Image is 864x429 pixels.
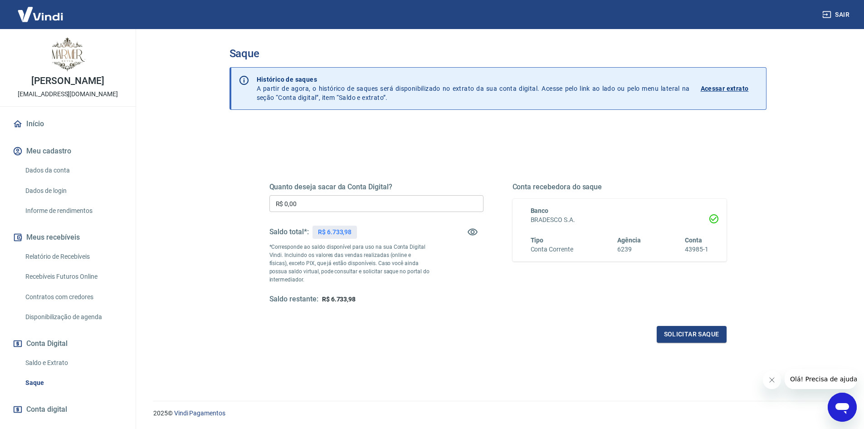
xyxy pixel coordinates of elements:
[22,247,125,266] a: Relatório de Recebíveis
[763,371,781,389] iframe: Fechar mensagem
[50,36,86,73] img: d93be39a-7207-421e-828e-d8c940f7aea3.jpeg
[11,399,125,419] a: Conta digital
[701,75,759,102] a: Acessar extrato
[269,182,483,192] h5: Quanto deseja sacar da Conta Digital?
[257,75,690,102] p: A partir de agora, o histórico de saques será disponibilizado no extrato da sua conta digital. Ac...
[22,354,125,372] a: Saldo e Extrato
[174,409,225,417] a: Vindi Pagamentos
[657,326,727,343] button: Solicitar saque
[531,245,573,254] h6: Conta Corrente
[322,296,356,303] span: R$ 6.733,98
[22,288,125,306] a: Contratos com credores
[513,182,727,192] h5: Conta recebedora do saque
[22,374,125,392] a: Saque
[18,89,118,99] p: [EMAIL_ADDRESS][DOMAIN_NAME]
[531,207,549,214] span: Banco
[785,369,857,389] iframe: Mensagem da empresa
[531,237,544,244] span: Tipo
[828,393,857,422] iframe: Botão para abrir a janela de mensagens
[22,161,125,180] a: Dados da conta
[617,245,641,254] h6: 6239
[11,227,125,247] button: Meus recebíveis
[531,215,708,225] h6: BRADESCO S.A.
[11,114,125,134] a: Início
[11,334,125,354] button: Conta Digital
[31,76,104,86] p: [PERSON_NAME]
[269,227,309,237] h5: Saldo total*:
[22,202,125,220] a: Informe de rendimentos
[5,6,76,14] span: Olá! Precisa de ajuda?
[701,84,749,93] p: Acessar extrato
[820,6,853,23] button: Sair
[257,75,690,84] p: Histórico de saques
[153,409,842,418] p: 2025 ©
[11,0,70,28] img: Vindi
[269,295,318,304] h5: Saldo restante:
[685,245,708,254] h6: 43985-1
[22,182,125,200] a: Dados de login
[22,308,125,326] a: Disponibilização de agenda
[685,237,702,244] span: Conta
[22,267,125,286] a: Recebíveis Futuros Online
[11,141,125,161] button: Meu cadastro
[617,237,641,244] span: Agência
[269,243,430,284] p: *Corresponde ao saldo disponível para uso na sua Conta Digital Vindi. Incluindo os valores das ve...
[318,227,351,237] p: R$ 6.733,98
[26,403,67,416] span: Conta digital
[229,47,766,60] h3: Saque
